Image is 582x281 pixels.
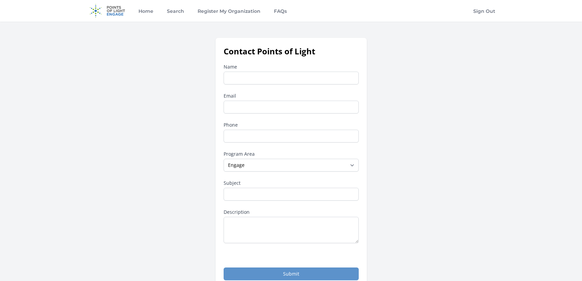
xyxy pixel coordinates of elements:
button: Submit [224,267,359,280]
label: Description [224,209,359,215]
label: Phone [224,122,359,128]
label: Email [224,93,359,99]
h1: Contact Points of Light [224,46,359,57]
label: Name [224,63,359,70]
select: Program Area [224,159,359,172]
label: Program Area [224,151,359,157]
label: Subject [224,180,359,186]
